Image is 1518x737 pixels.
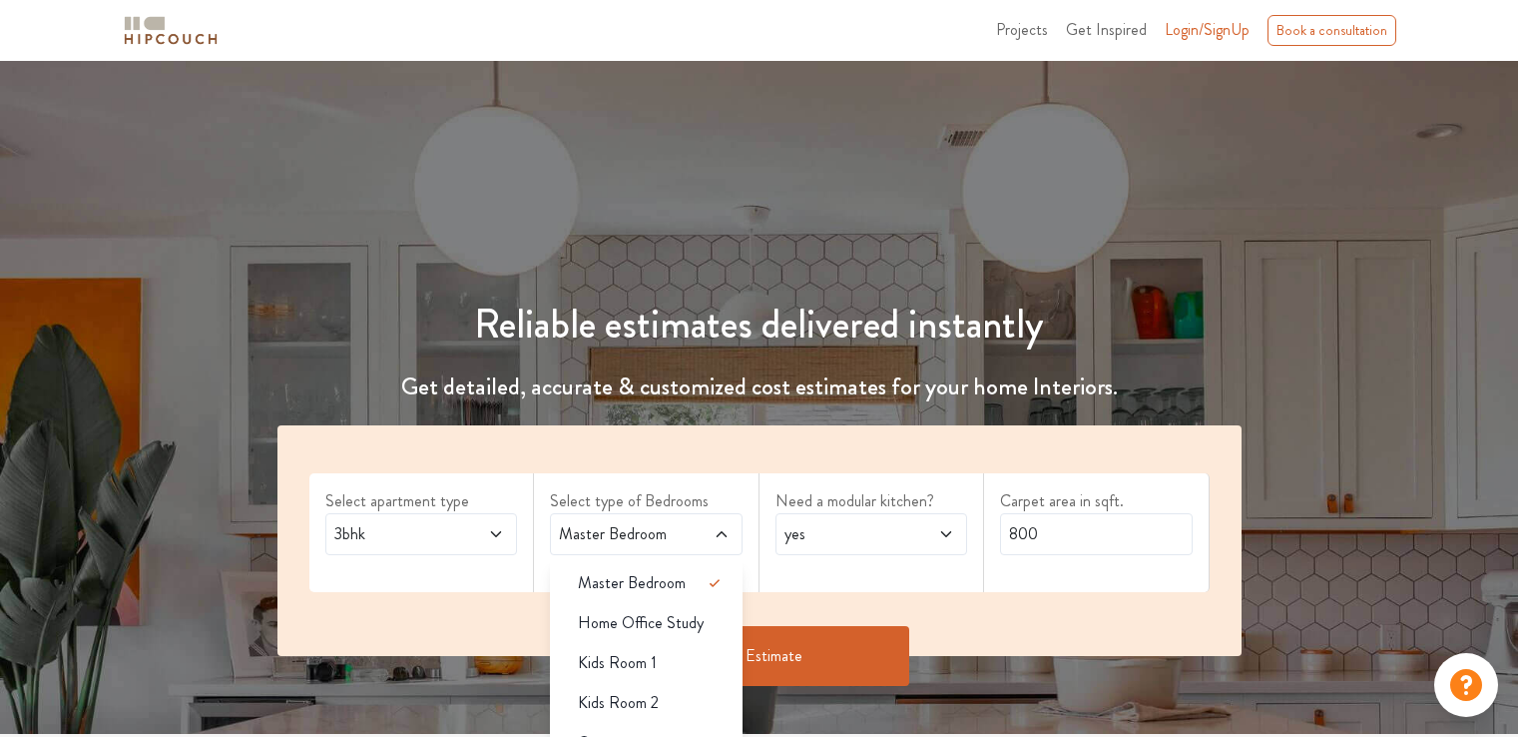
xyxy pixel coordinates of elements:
[265,372,1254,401] h4: Get detailed, accurate & customized cost estimates for your home Interiors.
[1165,18,1250,41] span: Login/SignUp
[555,522,686,546] span: Master Bedroom
[996,18,1048,41] span: Projects
[330,522,461,546] span: 3bhk
[578,651,657,675] span: Kids Room 1
[265,301,1254,349] h1: Reliable estimates delivered instantly
[578,571,686,595] span: Master Bedroom
[610,626,909,686] button: Get Estimate
[1000,489,1193,513] label: Carpet area in sqft.
[121,13,221,48] img: logo-horizontal.svg
[1000,513,1193,555] input: Enter area sqft
[578,611,704,635] span: Home Office Study
[780,522,911,546] span: yes
[775,489,968,513] label: Need a modular kitchen?
[121,8,221,53] span: logo-horizontal.svg
[578,691,659,715] span: Kids Room 2
[550,555,743,576] div: select 2 more room(s)
[1267,15,1396,46] div: Book a consultation
[550,489,743,513] label: Select type of Bedrooms
[1066,18,1147,41] span: Get Inspired
[325,489,518,513] label: Select apartment type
